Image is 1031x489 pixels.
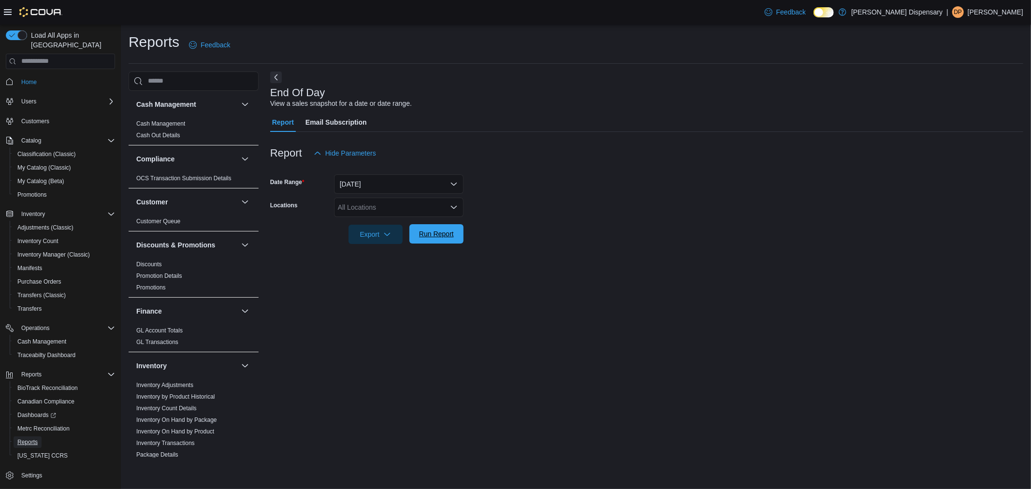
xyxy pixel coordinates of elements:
button: Export [349,225,403,244]
span: Promotion Details [136,272,182,280]
span: Classification (Classic) [17,150,76,158]
span: Home [21,78,37,86]
button: Catalog [2,134,119,147]
p: [PERSON_NAME] Dispensary [851,6,943,18]
span: Promotions [17,191,47,199]
button: Purchase Orders [10,275,119,288]
span: My Catalog (Beta) [14,175,115,187]
span: Operations [17,322,115,334]
button: Transfers (Classic) [10,288,119,302]
button: Finance [136,306,237,316]
input: Dark Mode [813,7,834,17]
img: Cova [19,7,62,17]
a: Package Details [136,451,178,458]
h3: Inventory [136,361,167,371]
span: Purchase Orders [17,278,61,286]
button: Inventory Count [10,234,119,248]
span: Promotions [14,189,115,201]
button: Open list of options [450,203,458,211]
button: Discounts & Promotions [239,239,251,251]
a: Feedback [761,2,810,22]
span: Inventory by Product Historical [136,393,215,401]
span: Traceabilty Dashboard [14,349,115,361]
span: Canadian Compliance [14,396,115,407]
span: Discounts [136,260,162,268]
a: Reports [14,436,42,448]
span: Inventory Transactions [136,439,195,447]
h3: Discounts & Promotions [136,240,215,250]
button: Reports [17,369,45,380]
button: Reports [2,368,119,381]
span: Reports [17,438,38,446]
h3: End Of Day [270,87,325,99]
a: Canadian Compliance [14,396,78,407]
button: Inventory [136,361,237,371]
span: Inventory Count [17,237,58,245]
h3: Finance [136,306,162,316]
a: Transfers [14,303,45,315]
a: [US_STATE] CCRS [14,450,72,461]
button: Customers [2,114,119,128]
button: Traceabilty Dashboard [10,348,119,362]
button: Manifests [10,261,119,275]
a: GL Account Totals [136,327,183,334]
button: My Catalog (Beta) [10,174,119,188]
button: Inventory [17,208,49,220]
span: Inventory Adjustments [136,381,193,389]
a: Home [17,76,41,88]
div: Discounts & Promotions [129,259,259,297]
span: Metrc Reconciliation [17,425,70,432]
span: Classification (Classic) [14,148,115,160]
button: Customer [239,196,251,208]
button: Cash Management [10,335,119,348]
button: Inventory [2,207,119,221]
span: My Catalog (Beta) [17,177,64,185]
span: Inventory Manager (Classic) [14,249,115,260]
h3: Customer [136,197,168,207]
span: Package Details [136,451,178,459]
a: Inventory On Hand by Product [136,428,214,435]
span: Dashboards [14,409,115,421]
span: Dark Mode [813,17,814,18]
button: Inventory Manager (Classic) [10,248,119,261]
a: Dashboards [14,409,60,421]
a: Inventory Manager (Classic) [14,249,94,260]
span: Canadian Compliance [17,398,74,405]
button: Promotions [10,188,119,201]
a: OCS Transaction Submission Details [136,175,232,182]
span: Cash Management [17,338,66,345]
span: Transfers (Classic) [17,291,66,299]
button: Metrc Reconciliation [10,422,119,435]
span: BioTrack Reconciliation [17,384,78,392]
span: Reports [14,436,115,448]
a: Dashboards [10,408,119,422]
span: Transfers [14,303,115,315]
span: Metrc Reconciliation [14,423,115,434]
a: My Catalog (Beta) [14,175,68,187]
a: Purchase Orders [14,276,65,288]
span: Customers [21,117,49,125]
span: Inventory On Hand by Package [136,416,217,424]
a: Customers [17,115,53,127]
label: Locations [270,201,298,209]
button: Home [2,75,119,89]
div: Dipalibahen Patel [952,6,964,18]
button: Discounts & Promotions [136,240,237,250]
a: Inventory Adjustments [136,382,193,388]
button: Run Report [409,224,464,244]
p: [PERSON_NAME] [968,6,1023,18]
span: Reports [21,371,42,378]
span: Inventory Count Details [136,404,197,412]
div: Customer [129,216,259,231]
button: Cash Management [136,100,237,109]
span: Settings [17,469,115,481]
span: Traceabilty Dashboard [17,351,75,359]
a: Promotions [136,284,166,291]
span: Inventory Count [14,235,115,247]
h3: Report [270,147,302,159]
a: Promotion Details [136,273,182,279]
button: Canadian Compliance [10,395,119,408]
